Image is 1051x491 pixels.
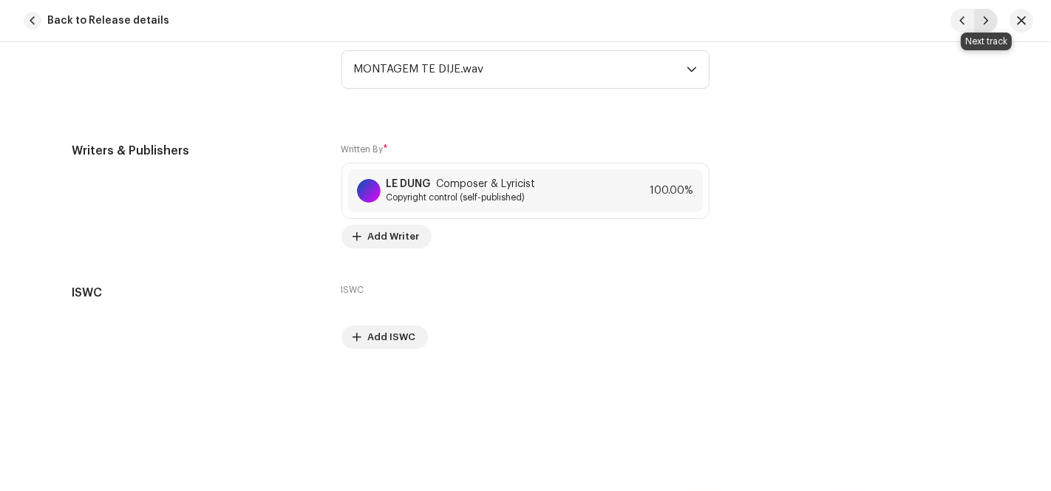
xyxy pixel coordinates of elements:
[368,222,420,251] span: Add Writer
[341,145,384,154] small: Written By
[341,225,432,248] button: Add Writer
[650,185,694,197] span: 100.00%
[72,284,318,302] h5: ISWC
[354,51,687,88] span: MONTAGEM TE DIJE.wav
[368,322,416,352] span: Add ISWC
[687,51,697,88] div: dropdown trigger
[387,178,431,190] strong: LE DUNG
[72,142,318,160] h5: Writers & Publishers
[341,325,428,349] button: Add ISWC
[437,178,536,190] span: Composer & Lyricist
[341,284,364,296] label: ISWC
[387,192,536,203] span: Copyright control (self-published)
